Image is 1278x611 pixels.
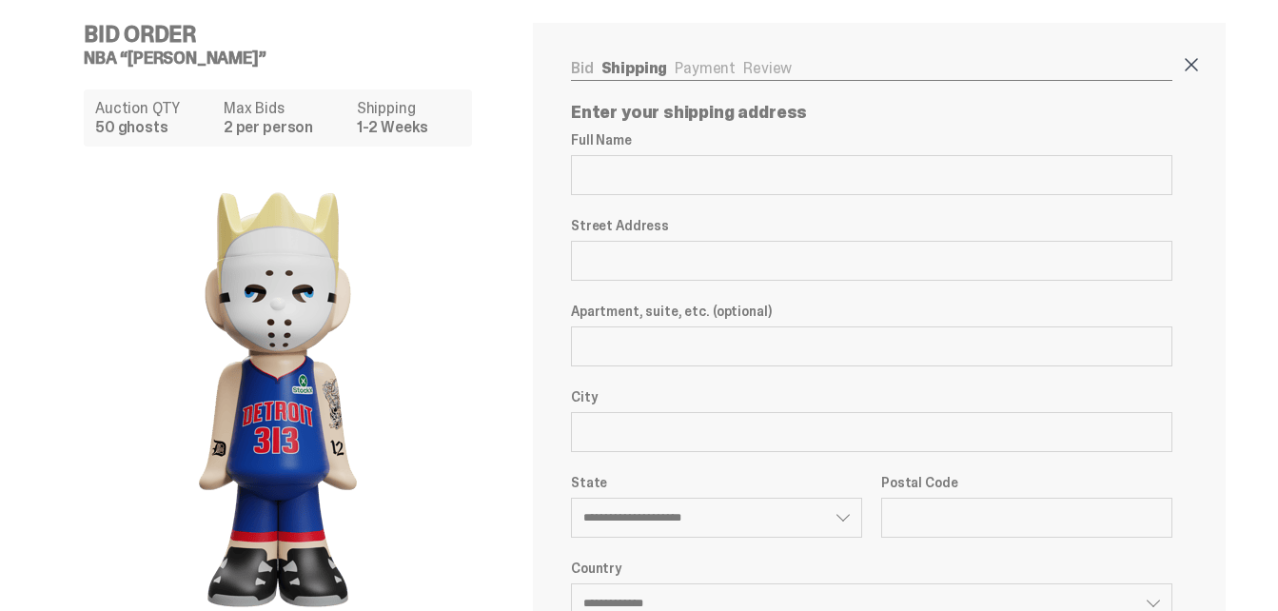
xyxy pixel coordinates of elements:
h4: Bid Order [84,23,487,46]
h5: NBA “[PERSON_NAME]” [84,49,487,67]
a: Bid [571,58,594,78]
label: State [571,475,862,490]
a: Payment [675,58,736,78]
p: Enter your shipping address [571,104,1172,121]
dt: Shipping [357,101,461,116]
dd: 50 ghosts [95,120,212,135]
label: Postal Code [881,475,1172,490]
label: Full Name [571,132,1172,148]
label: Apartment, suite, etc. (optional) [571,304,1172,319]
dd: 1-2 Weeks [357,120,461,135]
dd: 2 per person [224,120,345,135]
label: Country [571,561,1172,576]
dt: Max Bids [224,101,345,116]
label: City [571,389,1172,404]
label: Street Address [571,218,1172,233]
dt: Auction QTY [95,101,212,116]
a: Shipping [601,58,668,78]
